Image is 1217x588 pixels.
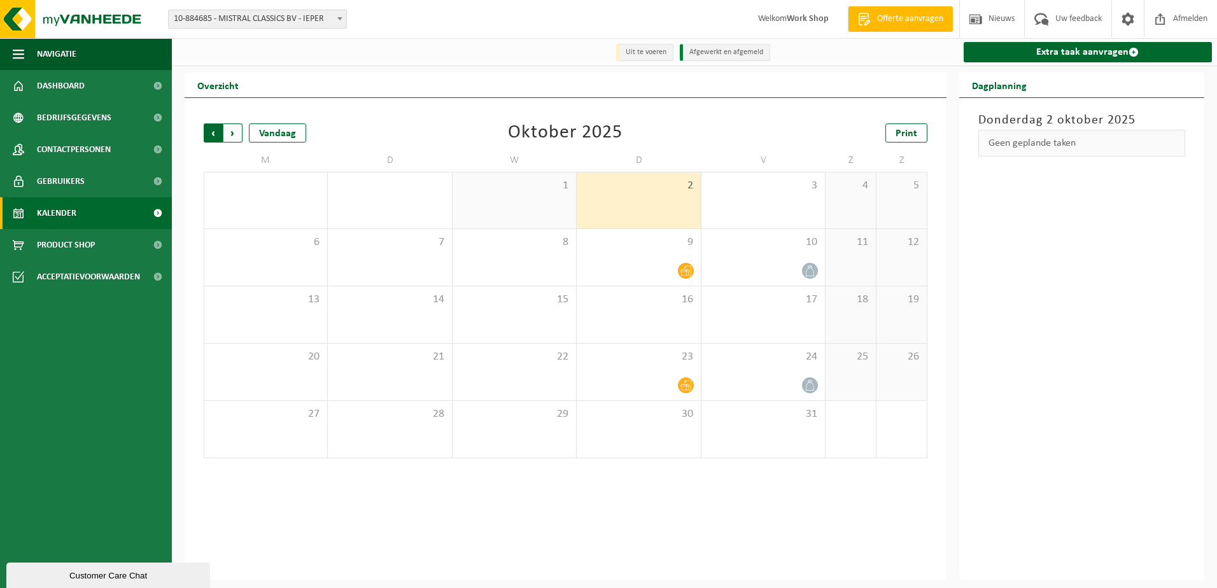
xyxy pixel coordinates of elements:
[37,70,85,102] span: Dashboard
[169,10,346,28] span: 10-884685 - MISTRAL CLASSICS BV - IEPER
[708,235,819,249] span: 10
[964,42,1213,62] a: Extra taak aanvragen
[583,350,694,364] span: 23
[37,165,85,197] span: Gebruikers
[616,44,673,61] li: Uit te voeren
[832,293,869,307] span: 18
[37,229,95,261] span: Product Shop
[37,261,140,293] span: Acceptatievoorwaarden
[896,129,917,139] span: Print
[37,38,76,70] span: Navigatie
[883,350,920,364] span: 26
[211,235,321,249] span: 6
[453,149,577,172] td: W
[978,111,1186,130] h3: Donderdag 2 oktober 2025
[883,235,920,249] span: 12
[708,350,819,364] span: 24
[459,350,570,364] span: 22
[701,149,826,172] td: V
[334,350,445,364] span: 21
[459,179,570,193] span: 1
[583,179,694,193] span: 2
[832,179,869,193] span: 4
[211,293,321,307] span: 13
[708,407,819,421] span: 31
[459,407,570,421] span: 29
[874,13,946,25] span: Offerte aanvragen
[883,293,920,307] span: 19
[204,123,223,143] span: Vorige
[883,179,920,193] span: 5
[848,6,953,32] a: Offerte aanvragen
[708,293,819,307] span: 17
[185,73,251,97] h2: Overzicht
[334,235,445,249] span: 7
[577,149,701,172] td: D
[459,293,570,307] span: 15
[583,407,694,421] span: 30
[211,407,321,421] span: 27
[978,130,1186,157] div: Geen geplande taken
[37,134,111,165] span: Contactpersonen
[583,293,694,307] span: 16
[204,149,328,172] td: M
[223,123,243,143] span: Volgende
[708,179,819,193] span: 3
[959,73,1039,97] h2: Dagplanning
[334,293,445,307] span: 14
[832,350,869,364] span: 25
[826,149,876,172] td: Z
[787,14,829,24] strong: Work Shop
[885,123,927,143] a: Print
[334,407,445,421] span: 28
[328,149,452,172] td: D
[508,123,623,143] div: Oktober 2025
[6,560,213,588] iframe: chat widget
[876,149,927,172] td: Z
[37,197,76,229] span: Kalender
[832,235,869,249] span: 11
[249,123,306,143] div: Vandaag
[459,235,570,249] span: 8
[680,44,770,61] li: Afgewerkt en afgemeld
[168,10,347,29] span: 10-884685 - MISTRAL CLASSICS BV - IEPER
[583,235,694,249] span: 9
[37,102,111,134] span: Bedrijfsgegevens
[211,350,321,364] span: 20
